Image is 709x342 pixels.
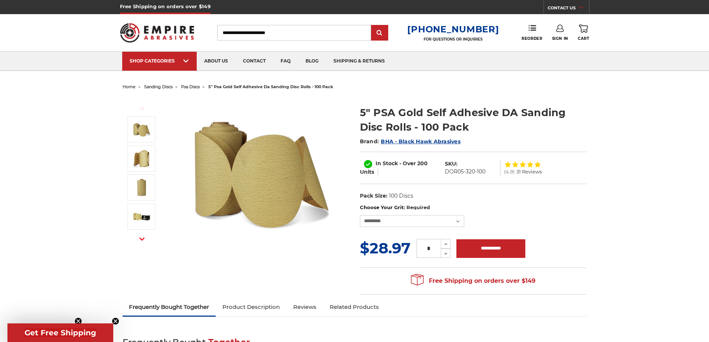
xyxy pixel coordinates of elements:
[548,4,589,14] a: CONTACT US
[360,204,587,211] label: Choose Your Grit:
[197,52,235,71] a: about us
[399,160,416,167] span: - Over
[25,328,96,337] span: Get Free Shipping
[445,160,458,168] dt: SKU:
[516,169,542,174] span: 31 Reviews
[360,138,379,145] span: Brand:
[132,207,151,226] img: Black hawk abrasives gold psa discs on a roll
[522,25,542,41] a: Reorder
[323,299,386,315] a: Related Products
[123,84,136,89] a: home
[75,317,82,325] button: Close teaser
[360,239,411,257] span: $28.97
[360,169,374,175] span: Units
[216,299,287,315] a: Product Description
[411,274,535,288] span: Free Shipping on orders over $149
[360,105,587,134] h1: 5" PSA Gold Self Adhesive DA Sanding Disc Rolls - 100 Pack
[287,299,323,315] a: Reviews
[186,98,335,246] img: 5" Sticky Backed Sanding Discs on a roll
[120,18,194,47] img: Empire Abrasives
[7,323,113,342] div: Get Free ShippingClose teaser
[578,25,589,41] a: Cart
[445,168,485,176] dd: DOR05-320-100
[360,192,387,200] dt: Pack Size:
[132,149,151,168] img: 5" PSA Gold Sanding Discs on a Roll
[133,100,151,116] button: Previous
[130,58,189,64] div: SHOP CATEGORIES
[417,160,428,167] span: 200
[235,52,273,71] a: contact
[181,84,200,89] a: psa discs
[132,120,151,139] img: 5" Sticky Backed Sanding Discs on a roll
[273,52,298,71] a: faq
[144,84,172,89] a: sanding discs
[208,84,333,89] span: 5" psa gold self adhesive da sanding disc rolls - 100 pack
[552,36,568,41] span: Sign In
[298,52,326,71] a: blog
[123,299,216,315] a: Frequently Bought Together
[381,138,460,145] a: BHA - Black Hawk Abrasives
[406,204,430,210] small: Required
[407,24,499,35] a: [PHONE_NUMBER]
[372,26,387,41] input: Submit
[132,178,151,197] img: 5 inch gold discs on a roll
[504,169,515,174] span: (4.9)
[133,231,151,247] button: Next
[389,192,413,200] dd: 100 Discs
[326,52,392,71] a: shipping & returns
[522,36,542,41] span: Reorder
[578,36,589,41] span: Cart
[376,160,398,167] span: In Stock
[112,317,119,325] button: Close teaser
[407,37,499,42] p: FOR QUESTIONS OR INQUIRIES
